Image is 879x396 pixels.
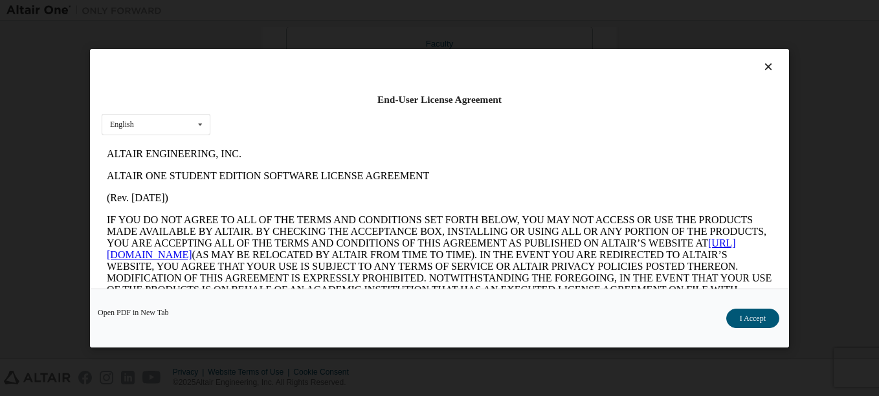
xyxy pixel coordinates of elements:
[102,93,777,106] div: End-User License Agreement
[5,49,671,61] p: (Rev. [DATE])
[5,94,634,117] a: [URL][DOMAIN_NAME]
[726,308,779,327] button: I Accept
[5,175,671,221] p: This Altair One Student Edition Software License Agreement (“Agreement”) is between Altair Engine...
[5,27,671,39] p: ALTAIR ONE STUDENT EDITION SOFTWARE LICENSE AGREEMENT
[98,308,169,316] a: Open PDF in New Tab
[5,5,671,17] p: ALTAIR ENGINEERING, INC.
[110,120,134,128] div: English
[5,71,671,164] p: IF YOU DO NOT AGREE TO ALL OF THE TERMS AND CONDITIONS SET FORTH BELOW, YOU MAY NOT ACCESS OR USE...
